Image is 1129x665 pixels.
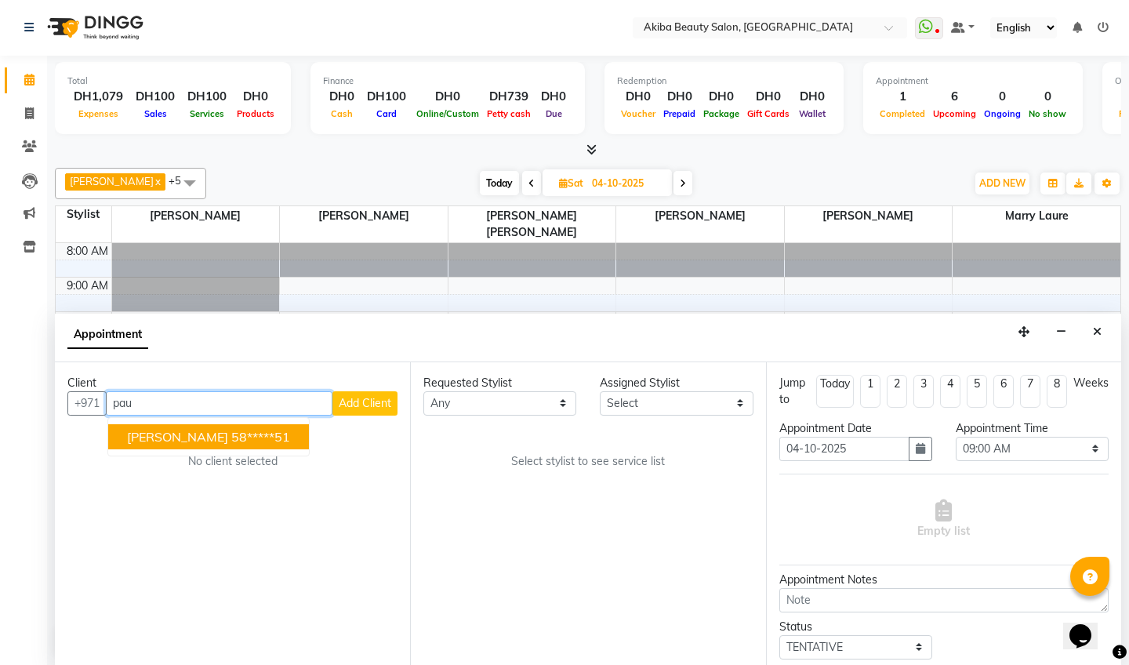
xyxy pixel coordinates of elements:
[372,108,401,119] span: Card
[979,177,1026,189] span: ADD NEW
[1073,375,1109,391] div: Weeks
[361,88,412,106] div: DH100
[617,74,831,88] div: Redemption
[887,375,907,408] li: 2
[699,88,743,106] div: DH0
[67,391,107,416] button: +971
[659,108,699,119] span: Prepaid
[929,108,980,119] span: Upcoming
[233,108,278,119] span: Products
[555,177,587,189] span: Sat
[1025,108,1070,119] span: No show
[40,5,147,49] img: logo
[587,172,666,195] input: 2025-10-04
[64,278,111,294] div: 9:00 AM
[323,88,361,106] div: DH0
[1047,375,1067,408] li: 8
[699,108,743,119] span: Package
[617,88,659,106] div: DH0
[112,206,280,226] span: [PERSON_NAME]
[785,206,953,226] span: [PERSON_NAME]
[423,375,576,391] div: Requested Stylist
[511,453,665,470] span: Select stylist to see service list
[876,88,929,106] div: 1
[779,572,1109,588] div: Appointment Notes
[779,420,932,437] div: Appointment Date
[940,375,960,408] li: 4
[412,88,483,106] div: DH0
[1025,88,1070,106] div: 0
[617,108,659,119] span: Voucher
[186,108,228,119] span: Services
[860,375,880,408] li: 1
[483,88,535,106] div: DH739
[795,108,830,119] span: Wallet
[129,88,181,106] div: DH100
[154,175,161,187] a: x
[876,74,1070,88] div: Appointment
[448,206,616,242] span: [PERSON_NAME] [PERSON_NAME]
[339,396,391,410] span: Add Client
[535,88,572,106] div: DH0
[67,321,148,349] span: Appointment
[1020,375,1040,408] li: 7
[280,206,448,226] span: [PERSON_NAME]
[140,108,171,119] span: Sales
[913,375,934,408] li: 3
[67,88,129,106] div: DH1,079
[980,88,1025,106] div: 0
[480,171,519,195] span: Today
[779,375,810,408] div: Jump to
[917,500,970,540] span: Empty list
[542,108,566,119] span: Due
[975,173,1029,194] button: ADD NEW
[779,619,932,635] div: Status
[67,74,278,88] div: Total
[953,206,1120,226] span: Marry Laure
[483,108,535,119] span: Petty cash
[793,88,831,106] div: DH0
[412,108,483,119] span: Online/Custom
[74,108,122,119] span: Expenses
[67,375,398,391] div: Client
[57,312,111,329] div: 10:00 AM
[64,243,111,260] div: 8:00 AM
[327,108,357,119] span: Cash
[70,175,154,187] span: [PERSON_NAME]
[332,391,398,416] button: Add Client
[967,375,987,408] li: 5
[127,429,228,445] span: [PERSON_NAME]
[323,74,572,88] div: Finance
[659,88,699,106] div: DH0
[779,437,909,461] input: yyyy-mm-dd
[106,391,332,416] input: Search by Name/Mobile/Email/Code
[993,375,1014,408] li: 6
[1086,320,1109,344] button: Close
[929,88,980,106] div: 6
[1063,602,1113,649] iframe: chat widget
[876,108,929,119] span: Completed
[600,375,753,391] div: Assigned Stylist
[743,108,793,119] span: Gift Cards
[956,420,1109,437] div: Appointment Time
[743,88,793,106] div: DH0
[169,174,193,187] span: +5
[105,453,360,470] div: No client selected
[233,88,278,106] div: DH0
[980,108,1025,119] span: Ongoing
[56,206,111,223] div: Stylist
[181,88,233,106] div: DH100
[616,206,784,226] span: [PERSON_NAME]
[820,376,850,392] div: Today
